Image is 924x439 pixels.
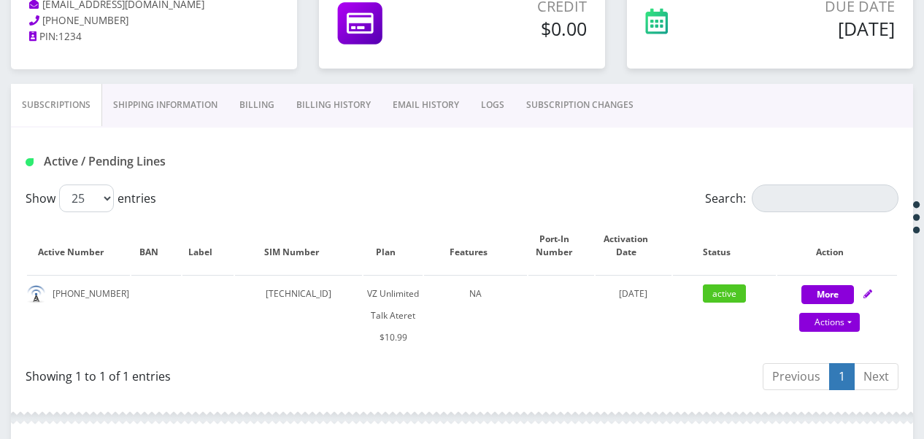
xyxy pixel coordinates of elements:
th: Status: activate to sort column ascending [673,218,776,273]
a: Billing [228,84,285,126]
label: Show entries [26,184,156,212]
select: Showentries [59,184,114,212]
span: [PHONE_NUMBER] [42,14,128,27]
button: More [801,285,854,304]
span: 1234 [58,30,82,43]
a: Actions [799,313,860,332]
h5: $0.00 [450,18,587,39]
th: Port-In Number: activate to sort column ascending [528,218,594,273]
input: Search: [752,184,898,212]
th: Activation Date: activate to sort column ascending [596,218,671,273]
a: LOGS [470,84,515,126]
th: SIM Number: activate to sort column ascending [235,218,363,273]
td: NA [424,275,527,356]
a: Previous [763,363,830,390]
a: Subscriptions [11,84,102,126]
th: Action: activate to sort column ascending [777,218,897,273]
img: default.png [27,285,45,303]
th: Label: activate to sort column ascending [182,218,234,273]
th: Active Number: activate to sort column ascending [27,218,130,273]
a: Next [854,363,898,390]
th: BAN: activate to sort column ascending [131,218,181,273]
td: [PHONE_NUMBER] [27,275,130,356]
span: [DATE] [619,287,647,300]
div: Showing 1 to 1 of 1 entries [26,362,451,385]
span: active [703,284,746,303]
th: Plan: activate to sort column ascending [363,218,423,273]
a: SUBSCRIPTION CHANGES [515,84,644,126]
td: [TECHNICAL_ID] [235,275,363,356]
a: Billing History [285,84,382,126]
a: 1 [829,363,855,390]
td: VZ Unlimited Talk Ateret $10.99 [363,275,423,356]
a: EMAIL HISTORY [382,84,470,126]
h1: Active / Pending Lines [26,155,302,168]
th: Features: activate to sort column ascending [424,218,527,273]
label: Search: [705,184,898,212]
a: Shipping Information [102,84,228,126]
h5: [DATE] [736,18,895,39]
img: Active / Pending Lines [26,158,34,166]
a: PIN: [29,30,58,44]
